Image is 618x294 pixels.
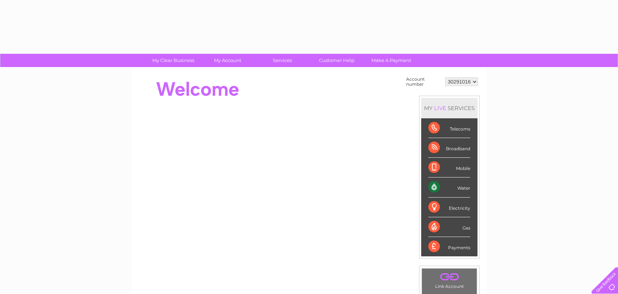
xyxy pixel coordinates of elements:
[428,237,470,256] div: Payments
[422,268,477,291] td: Link Account
[307,54,366,67] a: Customer Help
[433,105,448,112] div: LIVE
[428,198,470,217] div: Electricity
[404,75,443,89] td: Account number
[424,270,475,283] a: .
[362,54,421,67] a: Make A Payment
[428,158,470,177] div: Mobile
[198,54,257,67] a: My Account
[253,54,312,67] a: Services
[428,118,470,138] div: Telecoms
[428,217,470,237] div: Gas
[428,177,470,197] div: Water
[428,138,470,158] div: Broadband
[421,98,477,118] div: MY SERVICES
[144,54,203,67] a: My Clear Business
